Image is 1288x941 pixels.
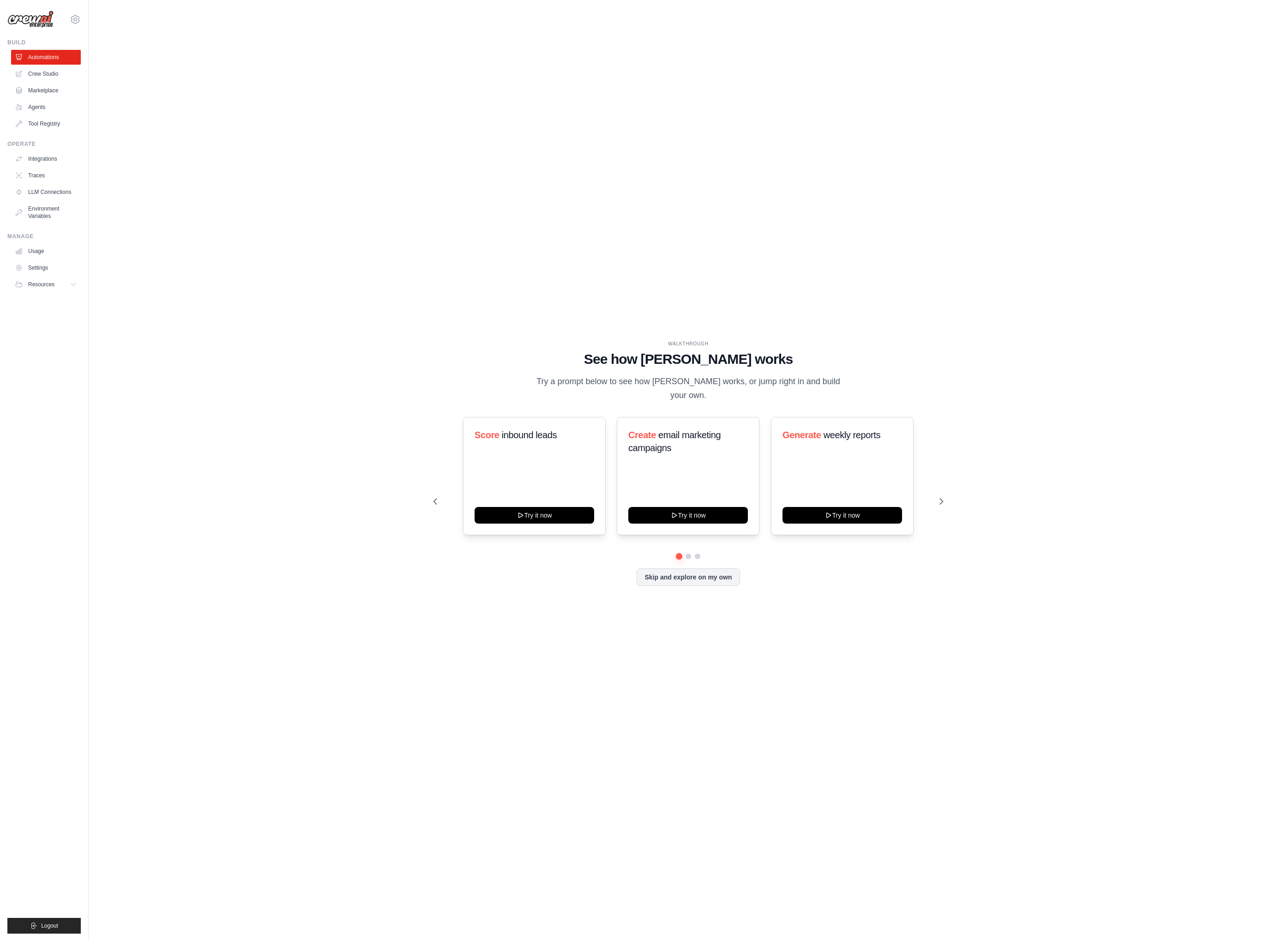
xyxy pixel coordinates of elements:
a: Traces [11,168,81,183]
a: LLM Connections [11,185,81,199]
div: Manage [7,233,81,240]
iframe: Chat Widget [1242,897,1288,941]
button: Resources [11,277,81,292]
button: Try it now [628,507,748,524]
a: Agents [11,100,81,115]
a: Crew Studio [11,66,81,81]
span: Generate [782,430,821,440]
h1: See how [PERSON_NAME] works [433,351,943,368]
span: Score [475,430,500,440]
div: Build [7,39,81,46]
img: Logo [7,11,54,28]
a: Environment Variables [11,201,81,223]
button: Try it now [475,507,594,524]
button: Skip and explore on my own [637,568,740,586]
span: Logout [41,922,58,929]
a: Automations [11,50,81,65]
p: Try a prompt below to see how [PERSON_NAME] works, or jump right in and build your own. [533,375,843,402]
span: Resources [28,281,54,288]
a: Marketplace [11,83,81,98]
span: Create [628,430,656,440]
a: Integrations [11,151,81,166]
a: Tool Registry [11,116,81,131]
span: inbound leads [502,430,557,440]
span: weekly reports [823,430,880,440]
span: email marketing campaigns [628,430,721,453]
a: Usage [11,244,81,259]
a: Settings [11,260,81,275]
div: WALKTHROUGH [433,340,943,347]
button: Try it now [782,507,902,524]
div: Operate [7,140,81,148]
button: Logout [7,918,81,934]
